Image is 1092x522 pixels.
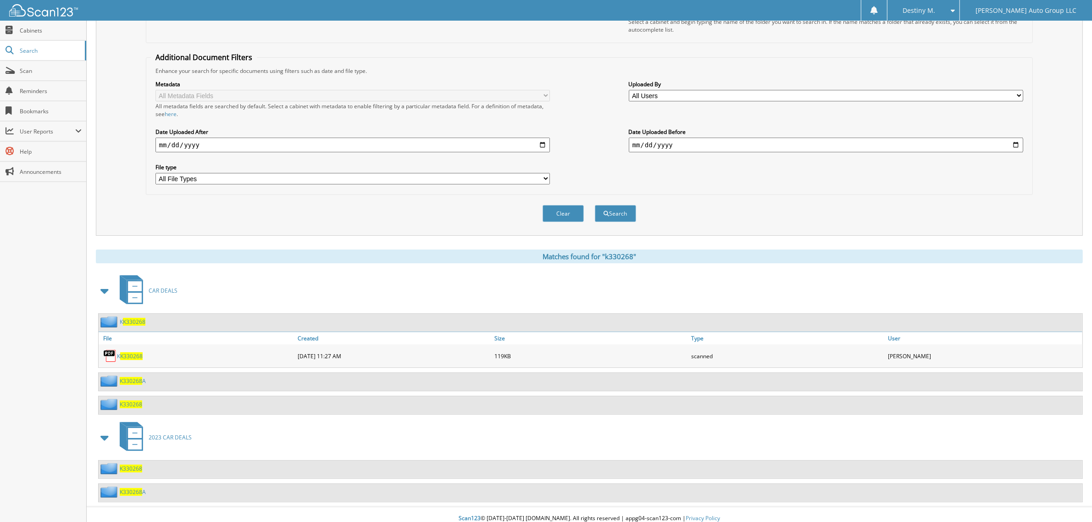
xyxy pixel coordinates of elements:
[96,250,1083,263] div: Matches found for "k330268"
[103,349,117,363] img: PDF.png
[20,67,82,75] span: Scan
[886,332,1082,344] a: User
[155,80,550,88] label: Metadata
[100,399,120,410] img: folder2.png
[295,347,492,365] div: [DATE] 11:27 AM
[976,8,1076,13] span: [PERSON_NAME] Auto Group LLC
[20,148,82,155] span: Help
[689,347,886,365] div: scanned
[492,332,689,344] a: Size
[151,52,257,62] legend: Additional Document Filters
[100,463,120,474] img: folder2.png
[20,47,80,55] span: Search
[120,488,142,496] span: K330268
[20,87,82,95] span: Reminders
[155,138,550,152] input: start
[886,347,1082,365] div: [PERSON_NAME]
[20,168,82,176] span: Announcements
[20,27,82,34] span: Cabinets
[120,377,142,385] span: K330268
[120,318,145,326] a: KK330268
[20,128,75,135] span: User Reports
[151,67,1028,75] div: Enhance your search for specific documents using filters such as date and file type.
[9,4,78,17] img: scan123-logo-white.svg
[629,80,1024,88] label: Uploaded By
[100,375,120,387] img: folder2.png
[155,128,550,136] label: Date Uploaded After
[120,465,142,472] a: K330268
[120,352,143,360] span: K330268
[155,163,550,171] label: File type
[629,138,1024,152] input: end
[114,272,177,309] a: CAR DEALS
[100,486,120,498] img: folder2.png
[903,8,936,13] span: Destiny M.
[120,377,146,385] a: K330268A
[149,433,192,441] span: 2023 CAR DEALS
[686,514,720,522] a: Privacy Policy
[149,287,177,294] span: CAR DEALS
[629,18,1024,33] div: Select a cabinet and begin typing the name of the folder you want to search in. If the name match...
[99,332,295,344] a: File
[595,205,636,222] button: Search
[155,102,550,118] div: All metadata fields are searched by default. Select a cabinet with metadata to enable filtering b...
[492,347,689,365] div: 119KB
[123,318,145,326] span: K330268
[20,107,82,115] span: Bookmarks
[114,419,192,455] a: 2023 CAR DEALS
[689,332,886,344] a: Type
[629,128,1024,136] label: Date Uploaded Before
[459,514,481,522] span: Scan123
[543,205,584,222] button: Clear
[120,488,146,496] a: K330268A
[120,400,142,408] a: K330268
[117,352,143,360] a: KK330268
[295,332,492,344] a: Created
[100,316,120,328] img: folder2.png
[165,110,177,118] a: here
